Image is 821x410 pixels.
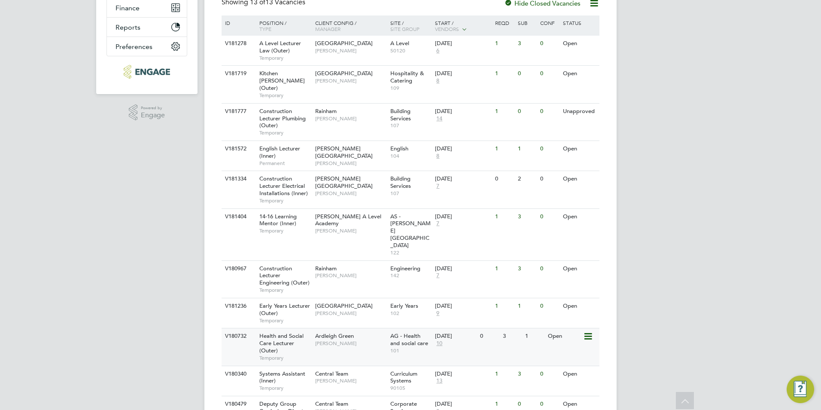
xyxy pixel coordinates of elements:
[259,317,311,324] span: Temporary
[259,92,311,99] span: Temporary
[259,332,304,354] span: Health and Social Care Lecturer (Outer)
[259,107,306,129] span: Construction Lecturer Plumbing (Outer)
[315,77,386,84] span: [PERSON_NAME]
[435,272,441,279] span: 7
[259,227,311,234] span: Temporary
[259,302,310,317] span: Early Years Lecturer (Outer)
[787,376,814,403] button: Engage Resource Center
[516,209,538,225] div: 3
[561,66,598,82] div: Open
[493,66,515,82] div: 1
[478,328,500,344] div: 0
[561,104,598,119] div: Unapproved
[561,36,598,52] div: Open
[390,385,431,392] span: 90105
[538,66,560,82] div: 0
[107,18,187,37] button: Reports
[516,298,538,314] div: 1
[493,141,515,157] div: 1
[435,108,491,115] div: [DATE]
[390,190,431,197] span: 107
[390,332,428,347] span: AG - Health and social care
[390,265,420,272] span: Engineering
[313,15,388,36] div: Client Config /
[315,175,373,190] span: [PERSON_NAME][GEOGRAPHIC_DATA]
[390,370,417,385] span: Curriculum Systems
[223,171,253,187] div: V181334
[435,265,491,272] div: [DATE]
[493,366,515,382] div: 1
[435,377,444,385] span: 13
[435,77,441,85] span: 8
[253,15,313,36] div: Position /
[538,366,560,382] div: 0
[561,366,598,382] div: Open
[388,15,433,36] div: Site /
[561,15,598,30] div: Status
[223,328,253,344] div: V180732
[501,328,523,344] div: 3
[390,153,431,159] span: 104
[435,220,441,227] span: 7
[516,261,538,277] div: 3
[546,328,583,344] div: Open
[390,25,420,32] span: Site Group
[315,377,386,384] span: [PERSON_NAME]
[259,197,311,204] span: Temporary
[516,36,538,52] div: 3
[435,175,491,183] div: [DATE]
[223,209,253,225] div: V181404
[435,70,491,77] div: [DATE]
[315,265,337,272] span: Rainham
[435,310,441,317] span: 9
[141,104,165,112] span: Powered by
[435,370,491,378] div: [DATE]
[259,287,311,294] span: Temporary
[435,40,491,47] div: [DATE]
[435,145,491,153] div: [DATE]
[259,213,297,227] span: 14-16 Learning Mentor (Inner)
[433,15,493,37] div: Start /
[315,115,386,122] span: [PERSON_NAME]
[516,141,538,157] div: 1
[493,209,515,225] div: 1
[116,4,140,12] span: Finance
[516,366,538,382] div: 3
[493,104,515,119] div: 1
[315,145,373,159] span: [PERSON_NAME][GEOGRAPHIC_DATA]
[390,70,424,84] span: Hospitality & Catering
[259,160,311,167] span: Permanent
[516,66,538,82] div: 0
[390,347,431,354] span: 101
[223,261,253,277] div: V180967
[259,55,311,61] span: Temporary
[315,213,381,227] span: [PERSON_NAME] A Level Academy
[141,112,165,119] span: Engage
[538,171,560,187] div: 0
[435,115,444,122] span: 14
[223,66,253,82] div: V181719
[561,171,598,187] div: Open
[116,23,140,31] span: Reports
[390,47,431,54] span: 50120
[259,355,311,361] span: Temporary
[315,340,386,347] span: [PERSON_NAME]
[315,370,348,377] span: Central Team
[516,15,538,30] div: Sub
[259,70,305,92] span: Kitchen [PERSON_NAME] (Outer)
[390,272,431,279] span: 142
[538,209,560,225] div: 0
[315,47,386,54] span: [PERSON_NAME]
[561,141,598,157] div: Open
[259,145,300,159] span: English Lecturer (Inner)
[259,175,308,197] span: Construction Lecturer Electrical Installations (Inner)
[538,15,560,30] div: Conf
[435,333,476,340] div: [DATE]
[493,171,515,187] div: 0
[315,227,386,234] span: [PERSON_NAME]
[523,328,545,344] div: 1
[315,40,373,47] span: [GEOGRAPHIC_DATA]
[315,160,386,167] span: [PERSON_NAME]
[435,183,441,190] span: 7
[259,40,301,54] span: A Level Lecturer Law (Outer)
